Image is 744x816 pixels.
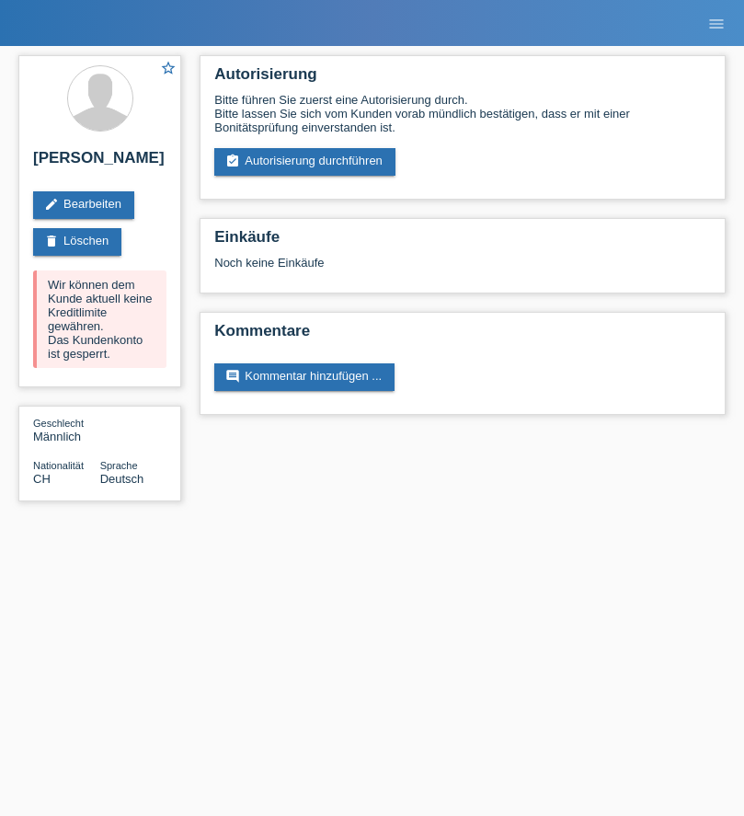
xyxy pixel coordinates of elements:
a: menu [698,17,735,29]
a: assignment_turned_inAutorisierung durchführen [214,148,395,176]
i: edit [44,197,59,212]
div: Männlich [33,416,100,443]
h2: [PERSON_NAME] [33,149,166,177]
span: Geschlecht [33,418,84,429]
i: star_border [160,60,177,76]
span: Sprache [100,460,138,471]
i: delete [44,234,59,248]
div: Bitte führen Sie zuerst eine Autorisierung durch. Bitte lassen Sie sich vom Kunden vorab mündlich... [214,93,711,134]
span: Nationalität [33,460,84,471]
a: star_border [160,60,177,79]
h2: Einkäufe [214,228,711,256]
i: assignment_turned_in [225,154,240,168]
h2: Kommentare [214,322,711,350]
i: comment [225,369,240,384]
span: Schweiz [33,472,51,486]
div: Noch keine Einkäufe [214,256,711,283]
a: deleteLöschen [33,228,121,256]
a: commentKommentar hinzufügen ... [214,363,395,391]
a: editBearbeiten [33,191,134,219]
i: menu [707,15,726,33]
span: Deutsch [100,472,144,486]
h2: Autorisierung [214,65,711,93]
div: Wir können dem Kunde aktuell keine Kreditlimite gewähren. Das Kundenkonto ist gesperrt. [33,270,166,368]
